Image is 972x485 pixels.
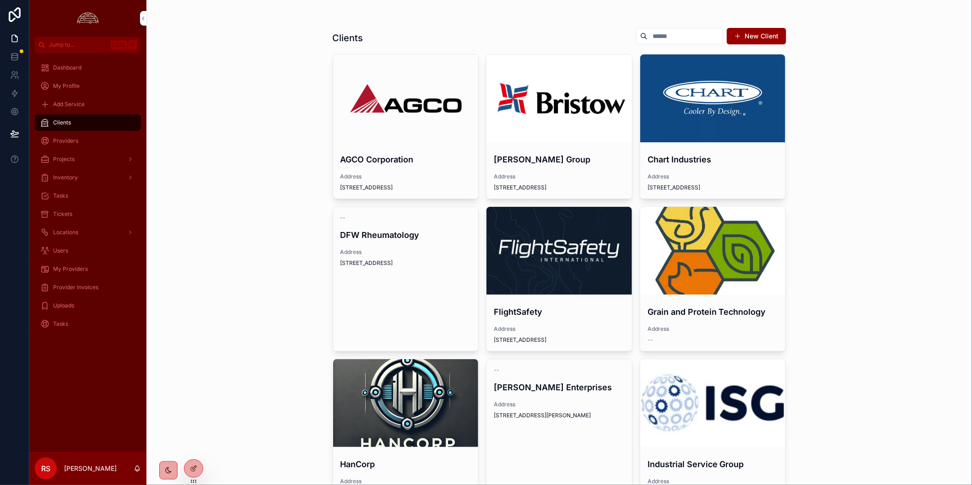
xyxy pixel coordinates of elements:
[340,184,471,191] span: [STREET_ADDRESS]
[640,54,786,199] a: Chart IndustriesAddress[STREET_ADDRESS]
[640,54,786,142] div: 1426109293-7d24997d20679e908a7df4e16f8b392190537f5f73e5c021cd37739a270e5c0f-d.png
[53,210,72,218] span: Tickets
[53,229,78,236] span: Locations
[486,206,632,351] a: FlightSafetyAddress[STREET_ADDRESS]
[333,206,479,351] a: --DFW RheumatologyAddress[STREET_ADDRESS]
[35,297,141,314] a: Uploads
[333,54,479,142] div: AGCO-Logo.wine-2.png
[35,261,141,277] a: My Providers
[53,156,75,163] span: Projects
[494,184,625,191] span: [STREET_ADDRESS]
[486,207,632,295] div: 1633977066381.jpeg
[53,284,98,291] span: Provider Invoices
[29,53,146,344] div: scrollable content
[648,306,778,318] h4: Grain and Protein Technology
[340,229,471,241] h4: DFW Rheumatology
[648,173,778,180] span: Address
[640,359,786,447] div: the_industrial_service_group_logo.jpeg
[111,40,127,49] span: Ctrl
[340,478,471,485] span: Address
[53,137,78,145] span: Providers
[494,153,625,166] h4: [PERSON_NAME] Group
[333,359,479,447] div: 778c0795d38c4790889d08bccd6235bd28ab7647284e7b1cd2b3dc64200782bb.png
[35,224,141,241] a: Locations
[53,247,68,254] span: Users
[35,96,141,113] a: Add Service
[35,279,141,296] a: Provider Invoices
[648,478,778,485] span: Address
[648,336,653,344] span: --
[494,366,499,374] span: --
[35,188,141,204] a: Tasks
[35,242,141,259] a: Users
[53,119,71,126] span: Clients
[494,336,625,344] span: [STREET_ADDRESS]
[53,265,88,273] span: My Providers
[648,153,778,166] h4: Chart Industries
[64,464,117,473] p: [PERSON_NAME]
[35,151,141,167] a: Projects
[129,41,136,48] span: K
[486,54,632,142] div: Bristow-Logo.png
[494,306,625,318] h4: FlightSafety
[640,206,786,351] a: Grain and Protein TechnologyAddress--
[53,101,85,108] span: Add Service
[648,184,778,191] span: [STREET_ADDRESS]
[648,458,778,470] h4: Industrial Service Group
[494,381,625,393] h4: [PERSON_NAME] Enterprises
[53,320,68,328] span: Tasks
[53,64,81,71] span: Dashboard
[49,41,107,48] span: Jump to...
[727,28,786,44] button: New Client
[35,206,141,222] a: Tickets
[75,11,101,26] img: App logo
[494,401,625,408] span: Address
[53,192,68,199] span: Tasks
[35,316,141,332] a: Tasks
[340,259,471,267] span: [STREET_ADDRESS]
[53,302,74,309] span: Uploads
[494,173,625,180] span: Address
[340,458,471,470] h4: HanCorp
[35,59,141,76] a: Dashboard
[35,78,141,94] a: My Profile
[340,173,471,180] span: Address
[35,169,141,186] a: Inventory
[340,248,471,256] span: Address
[340,214,346,221] span: --
[640,207,786,295] div: channels4_profile.jpg
[494,412,625,419] span: [STREET_ADDRESS][PERSON_NAME]
[486,54,632,199] a: [PERSON_NAME] GroupAddress[STREET_ADDRESS]
[35,37,141,53] button: Jump to...CtrlK
[35,114,141,131] a: Clients
[35,133,141,149] a: Providers
[333,32,363,44] h1: Clients
[41,463,50,474] span: RS
[53,82,80,90] span: My Profile
[494,325,625,333] span: Address
[333,54,479,199] a: AGCO CorporationAddress[STREET_ADDRESS]
[53,174,78,181] span: Inventory
[648,325,778,333] span: Address
[340,153,471,166] h4: AGCO Corporation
